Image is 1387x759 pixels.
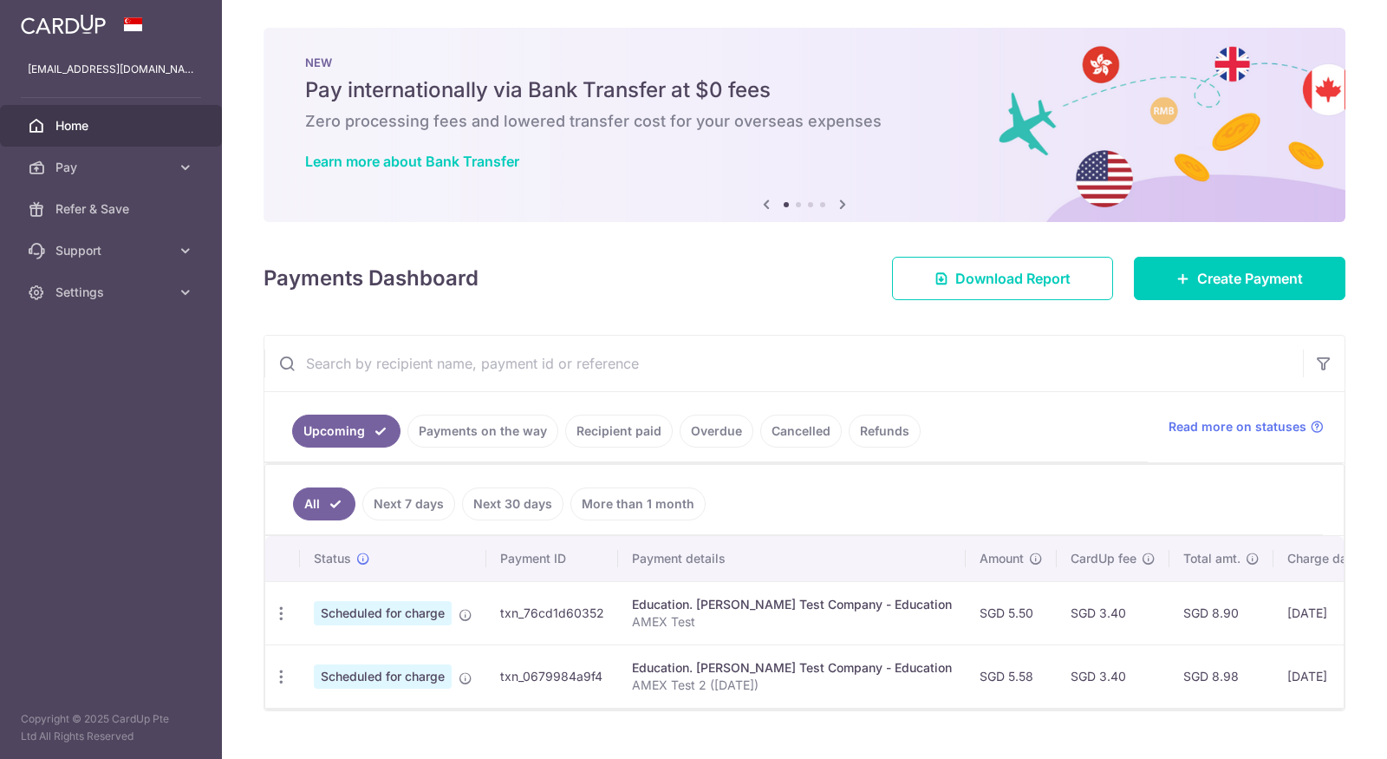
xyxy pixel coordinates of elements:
td: SGD 8.90 [1169,581,1273,644]
td: txn_0679984a9f4 [486,644,618,708]
td: SGD 5.50 [966,581,1057,644]
a: More than 1 month [570,487,706,520]
td: SGD 8.98 [1169,644,1273,708]
span: Settings [55,284,170,301]
a: Cancelled [760,415,842,448]
a: Overdue [680,415,753,448]
h5: Pay internationally via Bank Transfer at $0 fees [305,76,1304,104]
a: Create Payment [1134,257,1345,300]
span: Charge date [1287,550,1358,567]
span: Scheduled for charge [314,664,452,689]
td: SGD 3.40 [1057,581,1169,644]
a: Payments on the way [407,415,558,448]
span: Create Payment [1197,268,1303,289]
span: Status [314,550,351,567]
p: NEW [305,56,1304,69]
th: Payment details [618,536,966,581]
td: SGD 3.40 [1057,644,1169,708]
a: Upcoming [292,415,400,448]
a: Next 30 days [462,487,563,520]
span: Total amt. [1183,550,1240,567]
span: Download Report [955,268,1071,289]
a: Refunds [849,415,921,448]
p: AMEX Test 2 ([DATE]) [632,677,952,694]
span: Pay [55,159,170,176]
span: Refer & Save [55,200,170,218]
a: All [293,487,355,520]
span: Home [55,117,170,134]
span: Support [55,242,170,259]
img: CardUp [21,14,106,35]
span: CardUp fee [1071,550,1136,567]
span: Amount [980,550,1024,567]
p: AMEX Test [632,613,952,631]
img: Bank transfer banner [264,28,1345,222]
h6: Zero processing fees and lowered transfer cost for your overseas expenses [305,111,1304,132]
a: Next 7 days [362,487,455,520]
a: Read more on statuses [1169,418,1324,435]
div: Education. [PERSON_NAME] Test Company - Education [632,659,952,677]
h4: Payments Dashboard [264,263,479,294]
a: Recipient paid [565,415,673,448]
a: Learn more about Bank Transfer [305,153,519,170]
th: Payment ID [486,536,618,581]
a: Download Report [892,257,1113,300]
span: Scheduled for charge [314,601,452,625]
span: Read more on statuses [1169,418,1306,435]
td: SGD 5.58 [966,644,1057,708]
p: [EMAIL_ADDRESS][DOMAIN_NAME] [28,61,194,78]
div: Education. [PERSON_NAME] Test Company - Education [632,596,952,613]
input: Search by recipient name, payment id or reference [264,336,1303,391]
td: txn_76cd1d60352 [486,581,618,644]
